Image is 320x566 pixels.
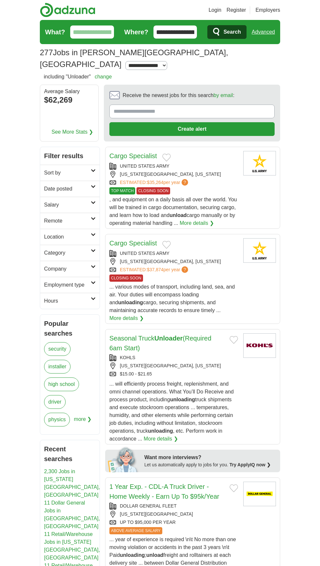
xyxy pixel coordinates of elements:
[255,6,280,14] a: Employers
[109,511,238,518] div: [US_STATE][GEOGRAPHIC_DATA]
[170,397,195,402] strong: unloading
[120,266,189,273] a: ESTIMATED:$37,874per year?
[44,169,91,177] h2: Sort by
[40,261,100,277] a: Company
[44,185,91,193] h2: Date posted
[109,362,238,369] div: [US_STATE][GEOGRAPHIC_DATA], [US_STATE]
[243,238,276,263] img: United States Army logo
[148,428,173,434] strong: unloading
[44,249,91,257] h2: Category
[44,233,91,241] h2: Location
[120,355,135,360] a: KOHLS
[182,266,188,273] span: ?
[147,180,164,185] span: $35,264
[44,281,91,289] h2: Employment type
[120,179,189,186] a: ESTIMATED:$35,264per year?
[95,74,112,79] a: change
[109,187,135,194] span: TOP MATCH
[40,213,100,229] a: Remote
[44,360,71,374] a: installer
[109,527,162,534] span: ABOVE AVERAGE SALARY
[207,25,246,39] button: Search
[182,179,188,186] span: ?
[44,395,66,409] a: driver
[109,284,235,313] span: ... various modes of transport, including land, sea, and air. Your duties will encompass loading ...
[40,197,100,213] a: Salary
[243,333,276,358] img: Kohl's logo
[120,503,177,508] a: DOLLAR GENERAL FLEET
[40,245,100,261] a: Category
[45,27,65,37] label: What?
[44,500,100,529] a: 11 Dollar General Jobs in [GEOGRAPHIC_DATA], [GEOGRAPHIC_DATA]
[109,314,144,322] a: More details ❯
[44,94,94,106] div: $62,269
[122,92,234,99] span: Receive the newest jobs for this search :
[52,128,93,136] a: See More Stats ❯
[109,240,157,247] a: Cargo Specialist
[44,342,71,356] a: security
[44,201,91,209] h2: Salary
[146,552,163,558] strong: unload
[243,151,276,175] img: United States Army logo
[154,335,183,342] strong: Unloader
[120,552,145,558] strong: unloading
[40,293,100,309] a: Hours
[209,6,221,14] a: Login
[124,27,148,37] label: Where?
[120,251,169,256] a: UNITED STATES ARMY
[162,154,171,161] button: Add to favorite jobs
[44,531,100,560] a: 11 Retail/Warehouse Jobs in [US_STATE][GEOGRAPHIC_DATA], [GEOGRAPHIC_DATA]
[109,171,238,178] div: [US_STATE][GEOGRAPHIC_DATA], [US_STATE]
[230,484,238,492] button: Add to favorite jobs
[44,377,79,391] a: high school
[109,483,219,500] a: 1 Year Exp. - CDL-A Truck Driver - Home Weekly - Earn Up To $95k/Year
[214,92,233,98] a: by email
[169,212,186,218] strong: unload
[74,413,91,430] span: more ❯
[40,48,228,69] h1: Jobs in [PERSON_NAME][GEOGRAPHIC_DATA], [GEOGRAPHIC_DATA]
[252,25,275,39] a: Advanced
[180,219,214,227] a: More details ❯
[44,265,91,273] h2: Company
[162,241,171,249] button: Add to favorite jobs
[109,258,238,265] div: [US_STATE][GEOGRAPHIC_DATA], [US_STATE]
[108,446,139,472] img: apply-iq-scientist.png
[44,73,112,81] h2: including "Unloader"
[144,435,178,443] a: More details ❯
[44,217,91,225] h2: Remote
[40,47,53,58] span: 277
[44,444,96,464] h2: Recent searches
[40,165,100,181] a: Sort by
[109,381,234,441] span: ... will efficiently process freight, replenishment, and omni channel operations. What You’ll Do ...
[147,267,164,272] span: $37,874
[44,469,100,498] a: 2,300 Jobs in [US_STATE][GEOGRAPHIC_DATA], [GEOGRAPHIC_DATA]
[223,25,241,39] span: Search
[40,229,100,245] a: Location
[144,454,276,461] div: Want more interviews?
[44,413,70,426] a: physics
[230,336,238,344] button: Add to favorite jobs
[109,371,238,377] div: $15.00 - $21.65
[44,89,94,94] div: Average Salary
[243,482,276,506] img: Dollar General logo
[109,519,238,526] div: UP TO $95,000 PER YEAR
[40,181,100,197] a: Date posted
[109,152,157,159] a: Cargo Specialist
[40,147,100,165] h2: Filter results
[136,187,170,194] span: CLOSING SOON
[109,275,143,282] span: CLOSING SOON
[230,462,271,467] a: Try ApplyIQ now ❯
[120,163,169,169] a: UNITED STATES ARMY
[109,122,275,136] button: Create alert
[40,277,100,293] a: Employment type
[109,197,237,226] span: , and equipment on a daily basis all over the world. You will be trained in cargo documentation, ...
[40,3,95,17] img: Adzuna logo
[227,6,246,14] a: Register
[109,335,211,352] a: Seasonal TruckUnloader(Required 6am Start)
[144,461,276,468] div: Let us automatically apply to jobs for you.
[44,319,96,338] h2: Popular searches
[118,300,143,305] strong: unloading
[44,297,91,305] h2: Hours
